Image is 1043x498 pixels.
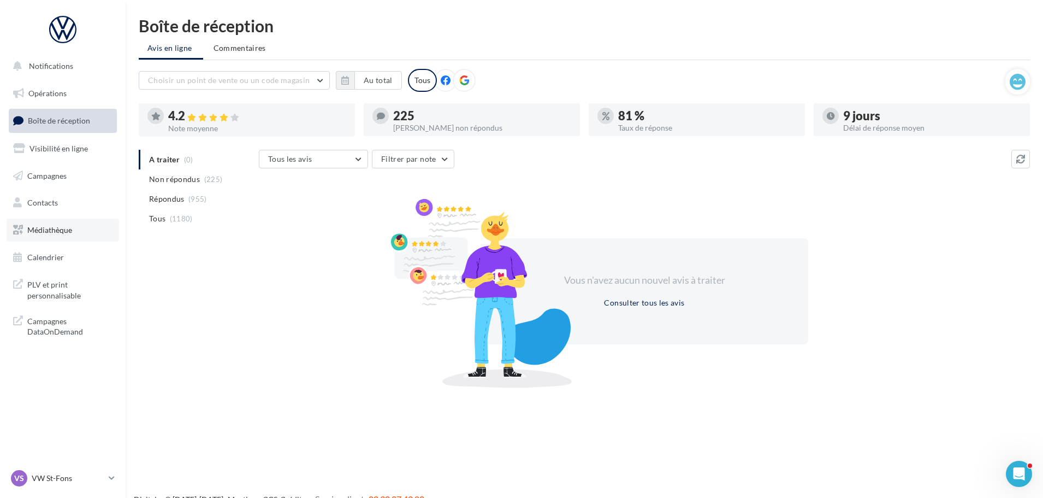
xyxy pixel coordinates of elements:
[27,171,67,180] span: Campagnes
[29,144,88,153] span: Visibilité en ligne
[7,219,119,242] a: Médiathèque
[259,150,368,168] button: Tous les avis
[27,198,58,207] span: Contacts
[7,273,119,305] a: PLV et print personnalisable
[336,71,402,90] button: Au total
[214,43,266,52] span: Commentaires
[27,253,64,262] span: Calendrier
[7,137,119,160] a: Visibilité en ligne
[32,473,104,484] p: VW St-Fons
[393,124,571,132] div: [PERSON_NAME] non répondus
[29,61,73,71] span: Notifications
[28,89,67,98] span: Opérations
[27,314,112,337] span: Campagnes DataOnDemand
[28,116,90,125] span: Boîte de réception
[168,110,346,122] div: 4.2
[843,110,1021,122] div: 9 jours
[393,110,571,122] div: 225
[7,165,119,188] a: Campagnes
[600,296,689,309] button: Consulter tous les avis
[268,154,312,163] span: Tous les avis
[408,69,437,92] div: Tous
[843,124,1021,132] div: Délai de réponse moyen
[27,225,72,235] span: Médiathèque
[139,17,1030,34] div: Boîte de réception
[7,55,115,78] button: Notifications
[7,309,119,342] a: Campagnes DataOnDemand
[188,195,207,203] span: (955)
[168,125,346,132] div: Note moyenne
[148,75,310,85] span: Choisir un point de vente ou un code magasin
[9,468,117,489] a: VS VW St-Fons
[170,214,193,223] span: (1180)
[1006,461,1032,487] iframe: Intercom live chat
[7,191,119,214] a: Contacts
[27,277,112,301] span: PLV et print personnalisable
[618,124,796,132] div: Taux de réponse
[139,71,330,90] button: Choisir un point de vente ou un code magasin
[372,150,454,168] button: Filtrer par note
[149,213,165,224] span: Tous
[354,71,402,90] button: Au total
[7,109,119,132] a: Boîte de réception
[7,246,119,269] a: Calendrier
[618,110,796,122] div: 81 %
[14,473,24,484] span: VS
[149,174,200,185] span: Non répondus
[149,194,185,204] span: Répondus
[204,175,223,184] span: (225)
[7,82,119,105] a: Opérations
[550,273,738,288] div: Vous n'avez aucun nouvel avis à traiter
